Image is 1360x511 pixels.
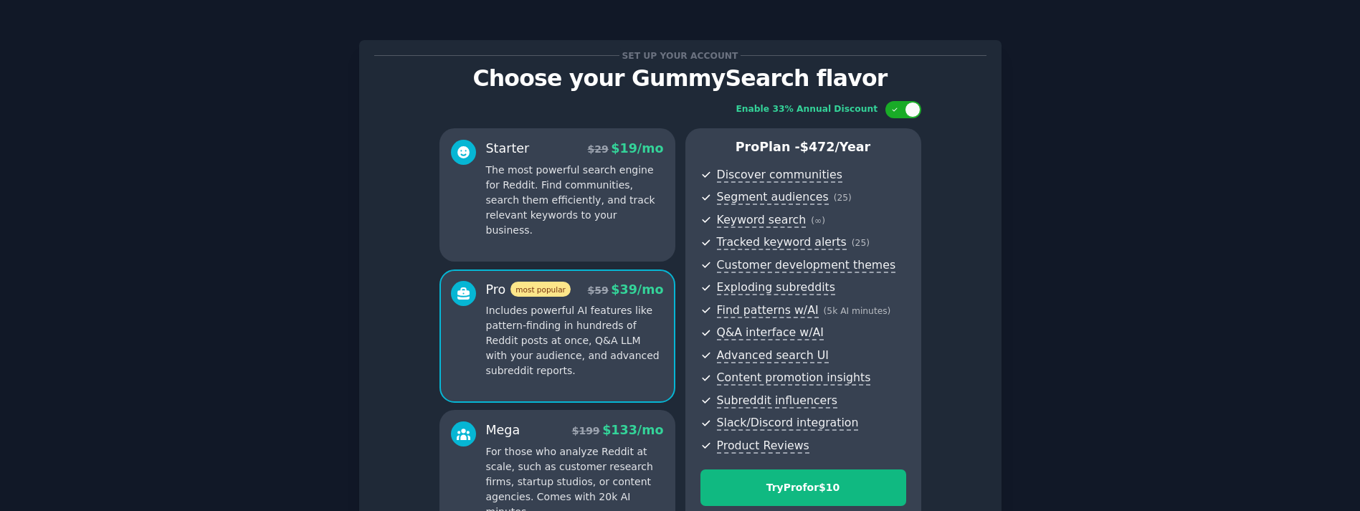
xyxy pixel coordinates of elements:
[736,103,878,116] div: Enable 33% Annual Discount
[717,325,824,340] span: Q&A interface w/AI
[717,258,896,273] span: Customer development themes
[811,216,825,226] span: ( ∞ )
[486,140,530,158] div: Starter
[717,393,837,409] span: Subreddit influencers
[572,425,600,436] span: $ 199
[486,281,571,299] div: Pro
[824,306,891,316] span: ( 5k AI minutes )
[374,66,986,91] p: Choose your GummySearch flavor
[717,416,859,431] span: Slack/Discord integration
[717,303,819,318] span: Find patterns w/AI
[717,439,809,454] span: Product Reviews
[619,48,741,63] span: Set up your account
[588,143,609,155] span: $ 29
[717,213,807,228] span: Keyword search
[611,141,663,156] span: $ 19 /mo
[800,140,870,154] span: $ 472 /year
[717,348,829,363] span: Advanced search UI
[701,480,905,495] div: Try Pro for $10
[834,193,852,203] span: ( 25 )
[700,138,906,156] p: Pro Plan -
[486,421,520,439] div: Mega
[486,163,664,238] p: The most powerful search engine for Reddit. Find communities, search them efficiently, and track ...
[717,168,842,183] span: Discover communities
[717,280,835,295] span: Exploding subreddits
[700,469,906,506] button: TryProfor$10
[588,285,609,296] span: $ 59
[611,282,663,297] span: $ 39 /mo
[602,423,663,437] span: $ 133 /mo
[486,303,664,378] p: Includes powerful AI features like pattern-finding in hundreds of Reddit posts at once, Q&A LLM w...
[717,235,847,250] span: Tracked keyword alerts
[717,190,829,205] span: Segment audiences
[510,282,571,297] span: most popular
[717,371,871,386] span: Content promotion insights
[852,238,870,248] span: ( 25 )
